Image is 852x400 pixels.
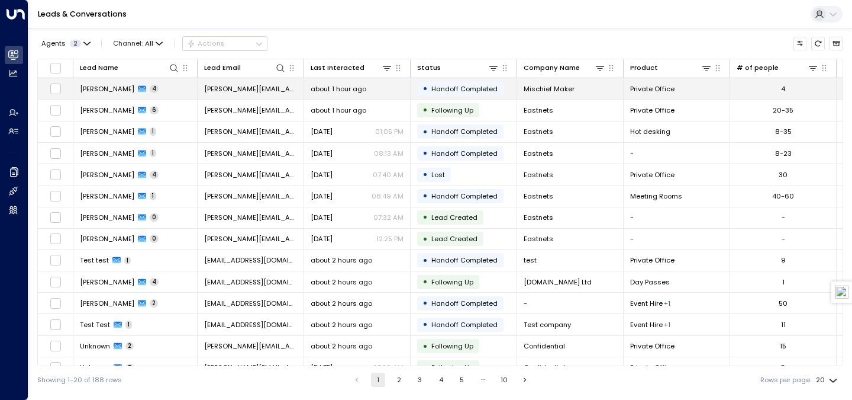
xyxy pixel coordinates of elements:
span: Test company [524,320,571,329]
div: 20-35 [773,105,793,115]
span: 0 [150,213,159,222]
span: Event Hire [630,299,663,308]
span: 1 [150,127,156,136]
span: 0 [150,235,159,243]
div: Actions [187,39,224,47]
td: - [517,293,624,313]
span: Jul 31, 2025 [311,149,333,158]
button: Go to page 3 [413,373,427,387]
span: Toggle select row [50,297,62,309]
p: 08:13 AM [374,149,404,158]
p: 08:49 AM [372,191,404,201]
div: Meeting Rooms [664,299,670,308]
span: Natalie Prout [80,84,134,94]
span: Following Up [431,105,473,115]
div: Status [417,62,499,73]
span: 1 [150,149,156,158]
span: Eastnets [524,191,553,201]
div: … [476,373,490,387]
span: Lost [431,170,445,180]
div: Product [630,62,712,73]
span: 4 [150,85,159,93]
span: 4 [150,278,159,286]
span: Gabriel Campa [80,170,134,180]
button: Customize [793,37,807,50]
span: Toggle select row [50,276,62,288]
span: Handoff Completed [431,191,498,201]
span: Eastnets [524,213,553,222]
div: 4 [781,84,785,94]
div: • [422,360,428,376]
span: Test Test [80,320,110,329]
span: about 1 hour ago [311,105,366,115]
span: Event Hire [630,320,663,329]
div: Product [630,62,658,73]
span: Mischief Maker [524,84,575,94]
span: Toggle select row [50,233,62,245]
div: 8-23 [775,149,792,158]
span: Hot desking [630,127,670,136]
span: jules@tallyworkspace.com [204,363,297,372]
td: - [624,143,730,164]
div: • [422,209,428,225]
span: Oliver.Levesley@knightfrank.com [204,127,297,136]
nav: pagination navigation [349,373,533,387]
span: Aug 14, 2025 [311,363,333,372]
span: Oliver.Levesley@knightfrank.com [204,105,297,115]
div: • [422,295,428,311]
span: Test test [80,255,109,265]
span: Gabriel Campa [80,149,134,158]
span: Unknown [80,341,110,351]
span: Following Up [431,363,473,372]
span: 6 [150,106,159,114]
span: about 2 hours ago [311,341,372,351]
div: • [422,188,428,204]
span: Toggle select row [50,83,62,95]
div: • [422,102,428,118]
span: Jul 24, 2025 [311,170,333,180]
span: Handoff Completed [431,320,498,329]
div: Showing 1-20 of 188 rows [37,375,122,385]
p: 07:40 AM [373,170,404,180]
div: • [422,167,428,183]
div: 8-35 [775,127,792,136]
button: Go to page 10 [497,373,511,387]
span: Toggle select row [50,212,62,223]
div: Lead Name [80,62,118,73]
span: 1 [125,321,132,329]
span: Handoff Completed [431,84,498,94]
span: 5 [125,364,134,372]
div: • [422,231,428,247]
div: 40-60 [772,191,794,201]
td: - [624,207,730,228]
div: Company Name [524,62,580,73]
div: # of people [737,62,779,73]
span: Unknown [80,363,110,372]
span: Toggle select row [50,190,62,202]
span: Toggle select row [50,319,62,331]
span: test [524,255,537,265]
span: Handoff Completed [431,255,498,265]
span: Jul 10, 2025 [311,234,333,244]
button: Go to page 5 [455,373,469,387]
div: 5 [781,363,785,372]
span: Confidential [524,363,565,372]
span: 1 [150,192,156,200]
span: 4 [150,171,159,179]
div: Lead Email [204,62,286,73]
span: All [145,40,153,47]
span: Following Up [431,277,473,287]
button: page 1 [371,373,385,387]
span: Eastnets [524,234,553,244]
span: natalie@madeofmischief.com [204,84,297,94]
span: Oliver.Levesley@knightfrank.com [204,213,297,222]
span: Private Office [630,341,674,351]
div: Lead Email [204,62,241,73]
div: • [422,274,428,290]
button: Go to page 2 [392,373,406,387]
span: mbezak03@gmail.com [204,277,297,287]
div: 15 [780,341,786,351]
span: Toggle select all [50,62,62,74]
p: 07:30 AM [373,363,404,372]
span: Oliver.Levesley@knightfrank.com [204,234,297,244]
